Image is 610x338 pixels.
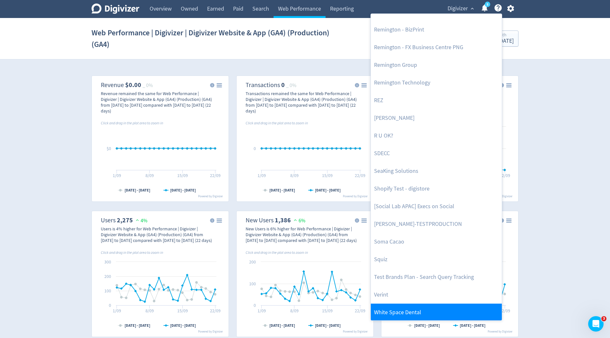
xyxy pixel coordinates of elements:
[371,92,502,109] a: REZ
[371,180,502,198] a: Shopify Test - digistore
[371,145,502,162] a: SDECC
[371,215,502,233] a: [PERSON_NAME]-TESTPRODUCTION
[371,162,502,180] a: SeaKing Solutions
[371,39,502,56] a: Remington - FX Business Centre PNG
[371,21,502,39] a: Remington - BizPrint
[371,304,502,321] a: White Space Dental
[371,233,502,251] a: Soma Cacao
[371,286,502,304] a: Verint
[371,109,502,127] a: [PERSON_NAME]
[601,316,606,321] span: 3
[371,74,502,92] a: Remington Technology
[371,251,502,268] a: Squiz
[371,56,502,74] a: Remington Group
[371,127,502,145] a: R U OK?
[371,198,502,215] a: [Social Lab APAC] Execs on Social
[371,268,502,286] a: Test Brands Plan - Search Query Tracking
[588,316,604,332] iframe: Intercom live chat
